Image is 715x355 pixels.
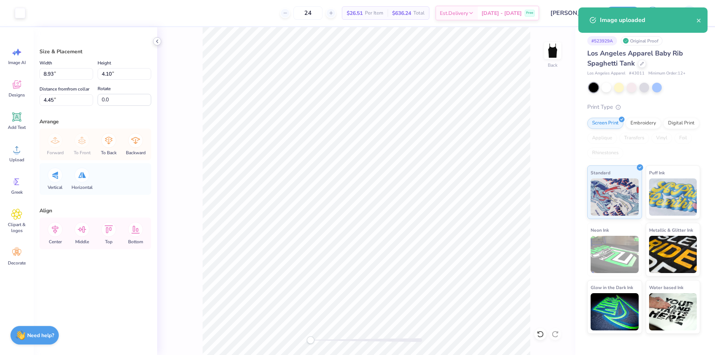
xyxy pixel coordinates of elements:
[591,226,609,234] span: Neon Ink
[629,70,645,77] span: # 43011
[648,70,686,77] span: Minimum Order: 12 +
[587,148,623,159] div: Rhinestones
[365,9,383,17] span: Per Item
[591,236,639,273] img: Neon Ink
[8,60,26,66] span: Image AI
[649,178,697,216] img: Puff Ink
[49,239,62,245] span: Center
[11,189,23,195] span: Greek
[587,118,623,129] div: Screen Print
[126,150,146,156] span: Backward
[587,36,617,45] div: # 523929A
[98,84,111,93] label: Rotate
[48,184,63,190] span: Vertical
[39,85,89,93] label: Distance from from collar
[626,118,661,129] div: Embroidery
[98,58,111,67] label: Height
[696,16,702,25] button: close
[9,92,25,98] span: Designs
[545,43,560,58] img: Back
[27,332,54,339] strong: Need help?
[105,239,112,245] span: Top
[591,283,633,291] span: Glow in the Dark Ink
[347,9,363,17] span: $26.51
[39,118,151,126] div: Arrange
[587,49,683,68] span: Los Angeles Apparel Baby Rib Spaghetti Tank
[600,16,696,25] div: Image uploaded
[413,9,425,17] span: Total
[39,58,52,67] label: Width
[649,226,693,234] span: Metallic & Glitter Ink
[9,157,24,163] span: Upload
[482,9,522,17] span: [DATE] - [DATE]
[8,260,26,266] span: Decorate
[591,293,639,330] img: Glow in the Dark Ink
[293,6,322,20] input: – –
[621,36,662,45] div: Original Proof
[591,169,610,177] span: Standard
[128,239,143,245] span: Bottom
[548,62,557,69] div: Back
[649,283,683,291] span: Water based Ink
[649,293,697,330] img: Water based Ink
[440,9,468,17] span: Est. Delivery
[619,133,649,144] div: Transfers
[4,222,29,234] span: Clipart & logos
[587,133,617,144] div: Applique
[392,9,411,17] span: $636.24
[591,178,639,216] img: Standard
[682,6,697,20] img: Hazel Del Rosario
[307,336,314,344] div: Accessibility label
[545,6,600,20] input: Untitled Design
[71,184,93,190] span: Horizontal
[75,239,89,245] span: Middle
[651,133,672,144] div: Vinyl
[668,6,700,20] a: HR
[39,48,151,56] div: Size & Placement
[649,236,697,273] img: Metallic & Glitter Ink
[587,70,625,77] span: Los Angeles Apparel
[8,124,26,130] span: Add Text
[674,133,692,144] div: Foil
[649,169,665,177] span: Puff Ink
[587,103,700,111] div: Print Type
[526,10,533,16] span: Free
[101,150,117,156] span: To Back
[663,118,699,129] div: Digital Print
[39,207,151,215] div: Align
